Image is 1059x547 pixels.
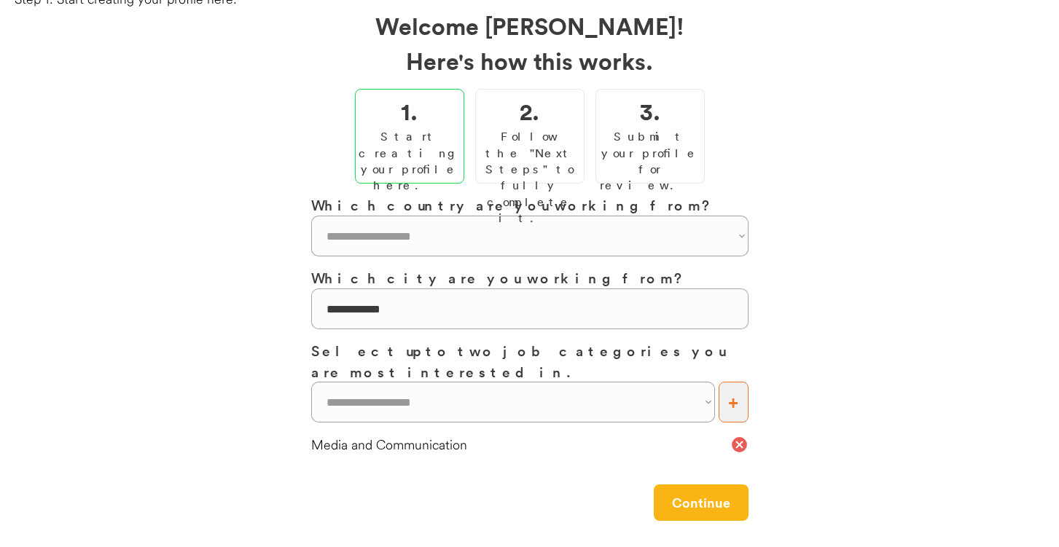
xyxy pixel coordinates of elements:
[730,436,749,454] button: cancel
[480,128,580,226] div: Follow the "Next Steps" to fully complete it.
[311,436,730,454] div: Media and Communication
[719,382,749,422] button: +
[640,93,660,128] h2: 3.
[654,484,749,521] button: Continue
[311,8,749,78] h2: Welcome [PERSON_NAME]! Here's how this works.
[520,93,539,128] h2: 2.
[311,267,749,288] h3: Which city are you working from?
[311,340,749,382] h3: Select up to two job categories you are most interested in.
[359,128,461,194] div: Start creating your profile here.
[401,93,418,128] h2: 1.
[311,194,749,216] h3: Which country are you working from?
[600,128,700,194] div: Submit your profile for review.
